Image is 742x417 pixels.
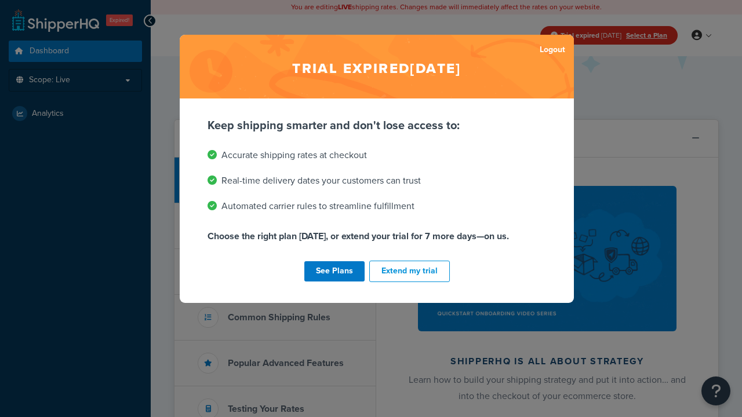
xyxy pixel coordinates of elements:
[208,228,546,244] p: Choose the right plan [DATE], or extend your trial for 7 more days—on us.
[369,261,450,282] button: Extend my trial
[180,35,574,98] h2: Trial expired [DATE]
[208,198,546,214] li: Automated carrier rules to streamline fulfillment
[208,117,546,133] p: Keep shipping smarter and don't lose access to:
[540,42,565,58] a: Logout
[208,173,546,189] li: Real-time delivery dates your customers can trust
[304,261,365,281] a: See Plans
[208,147,546,163] li: Accurate shipping rates at checkout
